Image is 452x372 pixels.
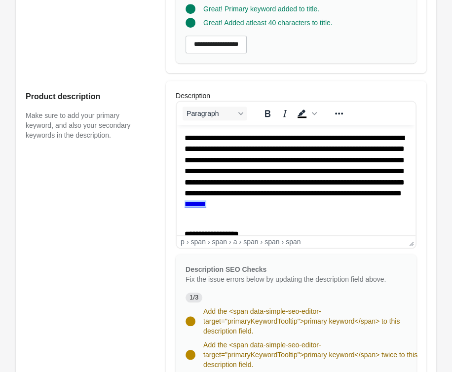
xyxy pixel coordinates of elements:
span: Great! Added atleast 40 characters to title. [203,19,332,27]
div: › [239,238,241,246]
div: a [233,238,237,246]
iframe: Rich Text Area [177,125,415,235]
div: › [208,238,210,246]
div: › [229,238,231,246]
p: Make sure to add your primary keyword, and also your secondary keywords in the description. [26,111,146,140]
h2: Product description [26,91,146,103]
div: Press the Up and Down arrow keys to resize the editor. [405,236,415,248]
div: › [187,238,189,246]
div: span [212,238,227,246]
span: 1/3 [186,293,202,302]
span: Great! Primary keyword added to title. [203,5,319,13]
span: Add the <span data-simple-seo-editor-target="primaryKeywordTooltip">primary keyword</span> twice ... [203,341,417,369]
button: Blocks [183,107,247,120]
button: Bold [259,107,276,120]
span: Description SEO Checks [186,265,266,273]
div: span [264,238,279,246]
div: Background color [294,107,318,120]
div: › [281,238,284,246]
p: Fix the issue errors below by updating the description field above. [186,274,407,284]
div: span [243,238,258,246]
span: Add the <span data-simple-seo-editor-target="primaryKeywordTooltip">primary keyword</span> to thi... [203,307,400,335]
div: span [286,238,301,246]
span: Paragraph [187,110,235,117]
button: Reveal or hide additional toolbar items [331,107,347,120]
button: Italic [276,107,293,120]
div: › [260,238,263,246]
div: p [181,238,185,246]
div: span [190,238,205,246]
